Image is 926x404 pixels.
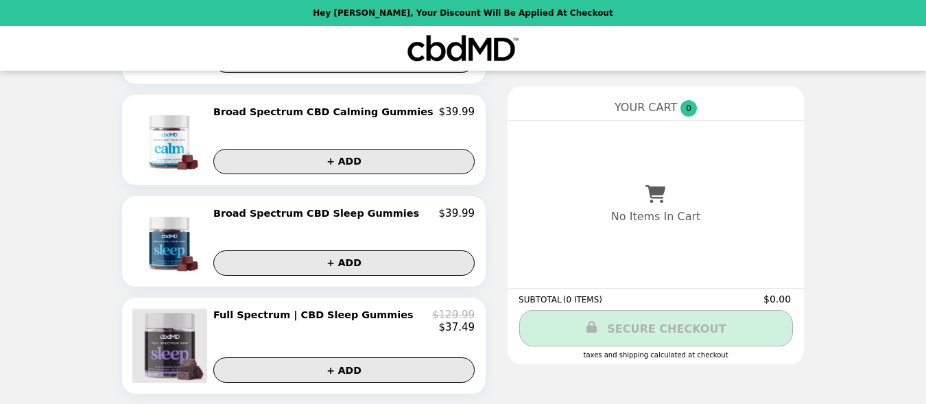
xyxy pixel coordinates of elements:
[213,149,475,174] button: + ADD
[135,207,207,276] img: Broad Spectrum CBD Sleep Gummies
[213,250,475,276] button: + ADD
[313,8,613,18] p: Hey [PERSON_NAME], your discount will be applied at checkout
[439,106,475,118] p: $39.99
[763,294,793,305] span: $0.00
[615,101,677,114] span: YOUR CART
[680,100,697,117] span: 0
[611,210,700,223] p: No Items In Cart
[519,295,563,305] span: SUBTOTAL
[213,207,425,219] h2: Broad Spectrum CBD Sleep Gummies
[135,106,207,174] img: Broad Spectrum CBD Calming Gummies
[432,309,475,321] p: $129.99
[519,351,793,359] div: Taxes and Shipping calculated at checkout
[406,34,519,62] img: Brand Logo
[213,309,419,321] h2: Full Spectrum | CBD Sleep Gummies
[439,207,475,219] p: $39.99
[439,321,475,333] p: $37.49
[563,295,602,305] span: ( 0 ITEMS )
[132,309,210,383] img: Full Spectrum | CBD Sleep Gummies
[213,106,439,118] h2: Broad Spectrum CBD Calming Gummies
[213,357,475,383] button: + ADD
